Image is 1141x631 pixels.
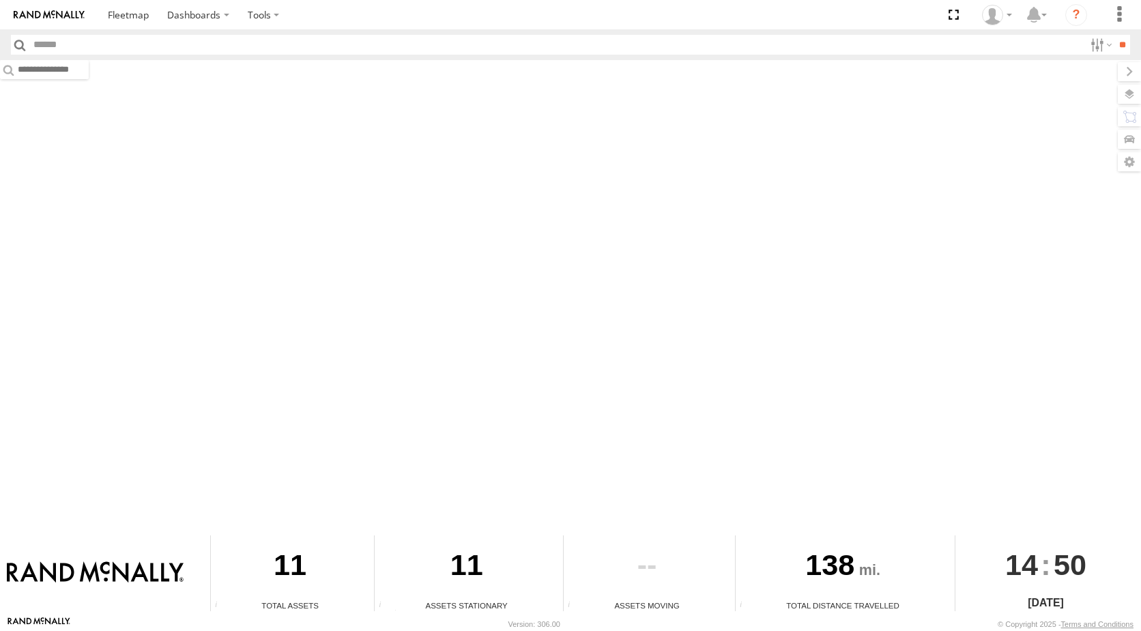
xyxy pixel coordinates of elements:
[564,600,730,611] div: Assets Moving
[508,620,560,628] div: Version: 306.00
[211,600,369,611] div: Total Assets
[14,10,85,20] img: rand-logo.svg
[7,561,184,585] img: Rand McNally
[998,620,1133,628] div: © Copyright 2025 -
[736,601,756,611] div: Total distance travelled by all assets within specified date range and applied filters
[211,601,231,611] div: Total number of Enabled Assets
[955,595,1136,611] div: [DATE]
[977,5,1017,25] div: Valeo Dash
[1118,152,1141,171] label: Map Settings
[1065,4,1087,26] i: ?
[375,601,395,611] div: Total number of assets current stationary.
[1054,535,1086,594] span: 50
[736,600,950,611] div: Total Distance Travelled
[564,601,584,611] div: Total number of assets current in transit.
[211,535,369,600] div: 11
[1061,620,1133,628] a: Terms and Conditions
[375,600,558,611] div: Assets Stationary
[375,535,558,600] div: 11
[955,535,1136,594] div: :
[8,617,70,631] a: Visit our Website
[736,535,950,600] div: 138
[1005,535,1038,594] span: 14
[1085,35,1114,55] label: Search Filter Options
